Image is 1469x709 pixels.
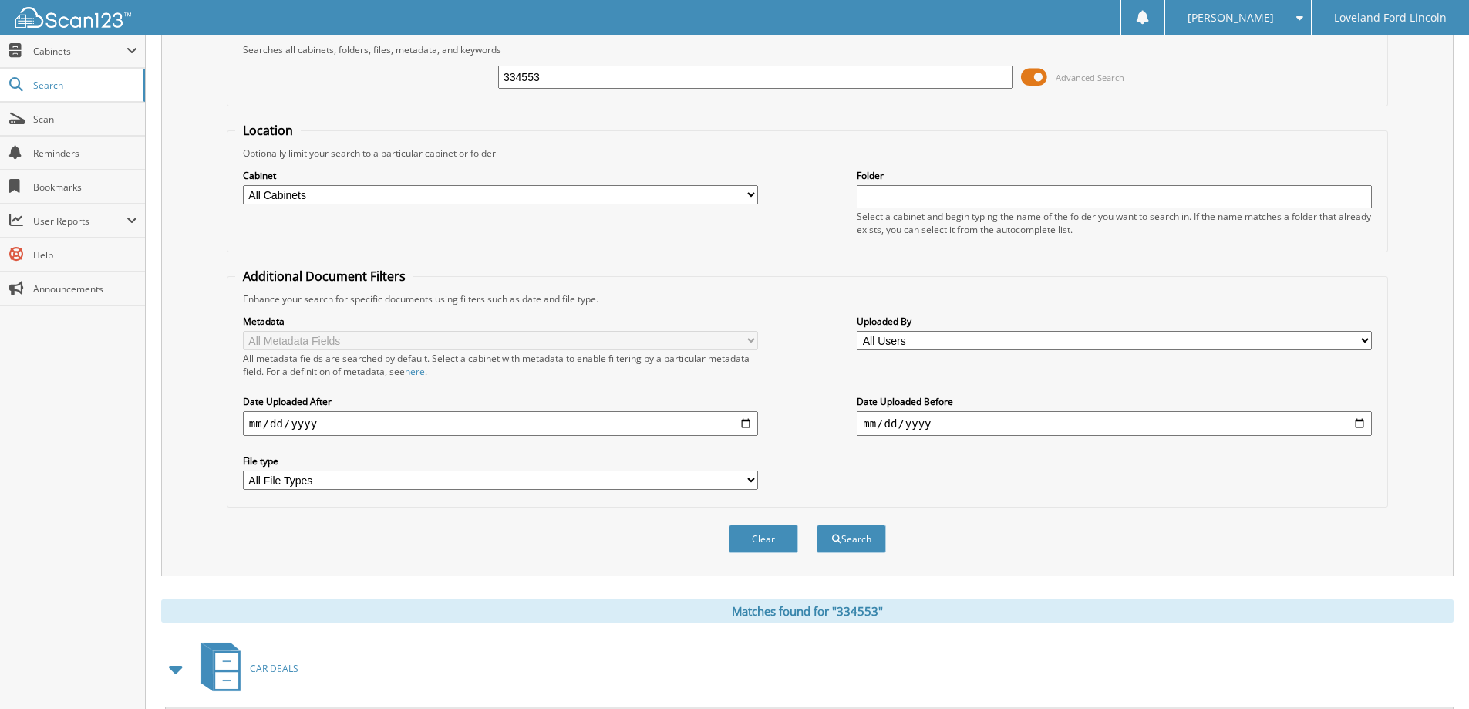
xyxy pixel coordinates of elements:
[405,365,425,378] a: here
[33,181,137,194] span: Bookmarks
[857,395,1372,408] label: Date Uploaded Before
[817,525,886,553] button: Search
[1056,72,1124,83] span: Advanced Search
[192,638,298,699] a: CAR DEALS
[857,169,1372,182] label: Folder
[1392,635,1469,709] iframe: Chat Widget
[243,411,758,436] input: start
[33,147,137,160] span: Reminders
[235,292,1380,306] div: Enhance your search for specific documents using filters such as date and file type.
[235,268,413,285] legend: Additional Document Filters
[33,113,137,126] span: Scan
[161,599,1454,623] div: Matches found for "334553"
[243,395,758,408] label: Date Uploaded After
[250,662,298,675] span: CAR DEALS
[235,122,301,139] legend: Location
[15,7,131,28] img: scan123-logo-white.svg
[729,525,798,553] button: Clear
[33,45,126,58] span: Cabinets
[33,214,126,228] span: User Reports
[857,315,1372,328] label: Uploaded By
[33,79,135,92] span: Search
[33,248,137,262] span: Help
[857,210,1372,236] div: Select a cabinet and begin typing the name of the folder you want to search in. If the name match...
[1334,13,1447,22] span: Loveland Ford Lincoln
[857,411,1372,436] input: end
[235,147,1380,160] div: Optionally limit your search to a particular cabinet or folder
[243,169,758,182] label: Cabinet
[1188,13,1274,22] span: [PERSON_NAME]
[243,454,758,468] label: File type
[33,282,137,295] span: Announcements
[243,352,758,378] div: All metadata fields are searched by default. Select a cabinet with metadata to enable filtering b...
[235,43,1380,56] div: Searches all cabinets, folders, files, metadata, and keywords
[243,315,758,328] label: Metadata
